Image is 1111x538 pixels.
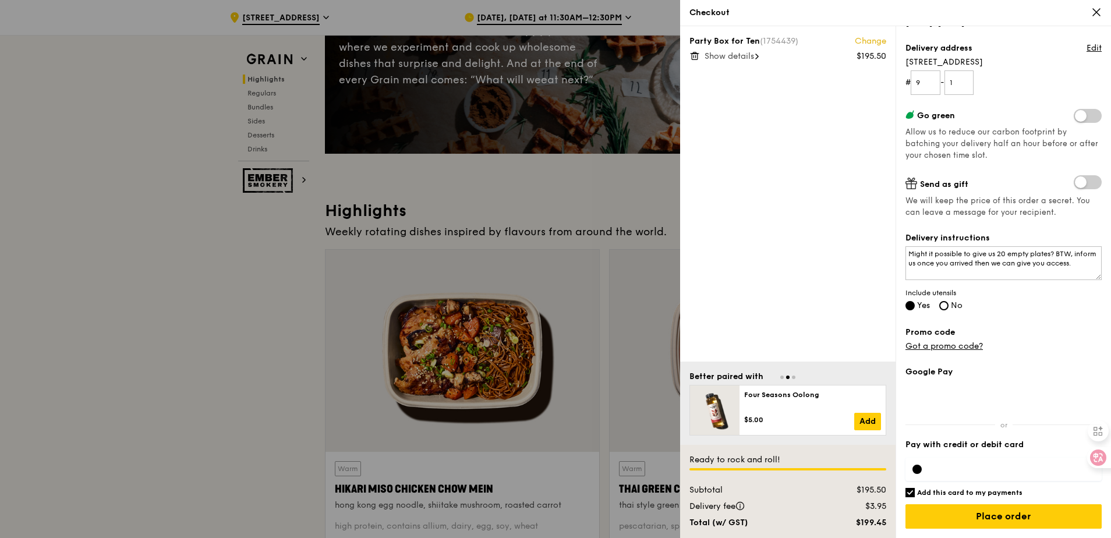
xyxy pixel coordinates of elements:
[905,288,1102,298] span: Include utensils
[905,504,1102,529] input: Place order
[939,301,949,310] input: No
[854,413,881,430] a: Add
[823,484,893,496] div: $195.50
[917,488,1022,497] h6: Add this card to my payments
[823,501,893,512] div: $3.95
[905,366,1102,378] label: Google Pay
[682,501,823,512] div: Delivery fee
[823,517,893,529] div: $199.45
[905,232,1102,244] label: Delivery instructions
[905,43,972,54] label: Delivery address
[744,390,881,399] div: Four Seasons Oolong
[951,300,963,310] span: No
[944,70,974,95] input: Unit
[905,327,1102,338] label: Promo code
[905,195,1102,218] span: We will keep the price of this order a secret. You can leave a message for your recipient.
[689,454,886,466] div: Ready to rock and roll!
[744,415,854,424] div: $5.00
[780,376,784,379] span: Go to slide 1
[1087,43,1102,54] a: Edit
[905,128,1098,160] span: Allow us to reduce our carbon footprint by batching your delivery half an hour before or after yo...
[689,371,763,383] div: Better paired with
[917,300,930,310] span: Yes
[905,385,1102,410] iframe: 安全支付按钮框
[855,36,886,47] a: Change
[917,111,955,121] span: Go green
[786,376,790,379] span: Go to slide 2
[689,36,886,47] div: Party Box for Ten
[911,70,940,95] input: Floor
[682,517,823,529] div: Total (w/ GST)
[905,301,915,310] input: Yes
[760,36,798,46] span: (1754439)
[905,341,983,351] a: Got a promo code?
[705,51,754,61] span: Show details
[792,376,795,379] span: Go to slide 3
[857,51,886,62] div: $195.50
[905,488,915,497] input: Add this card to my payments
[905,70,1102,95] form: # -
[682,484,823,496] div: Subtotal
[920,179,968,189] span: Send as gift
[905,56,1102,68] span: [STREET_ADDRESS]
[905,439,1102,451] label: Pay with credit or debit card
[931,465,1095,474] iframe: 安全银行卡支付输入框
[689,7,1102,19] div: Checkout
